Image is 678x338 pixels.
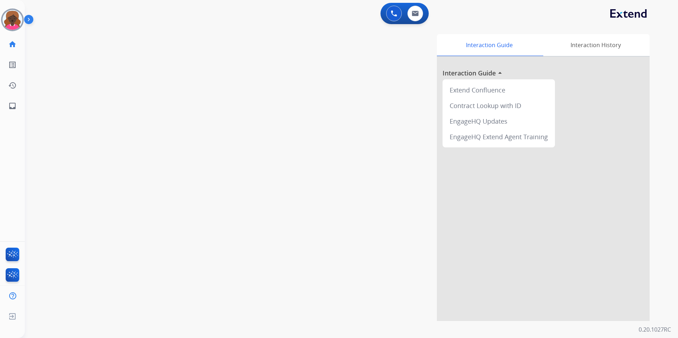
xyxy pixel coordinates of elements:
[8,61,17,69] mat-icon: list_alt
[445,82,552,98] div: Extend Confluence
[639,325,671,334] p: 0.20.1027RC
[8,102,17,110] mat-icon: inbox
[445,113,552,129] div: EngageHQ Updates
[445,129,552,145] div: EngageHQ Extend Agent Training
[445,98,552,113] div: Contract Lookup with ID
[437,34,541,56] div: Interaction Guide
[8,40,17,49] mat-icon: home
[2,10,22,30] img: avatar
[8,81,17,90] mat-icon: history
[541,34,650,56] div: Interaction History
